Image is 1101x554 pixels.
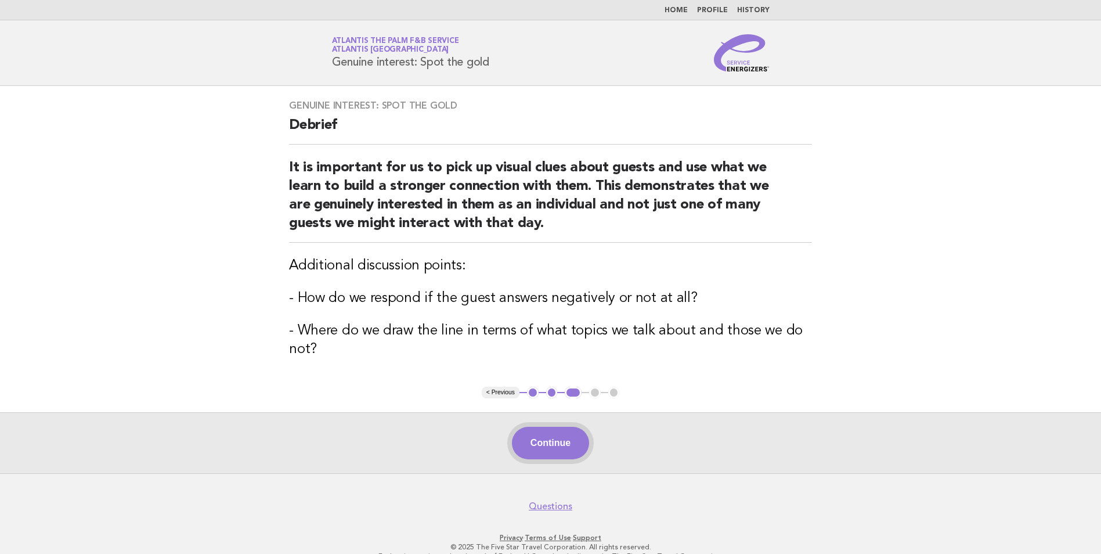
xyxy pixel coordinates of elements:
[565,387,582,398] button: 3
[289,100,812,111] h3: Genuine interest: Spot the gold
[482,387,519,398] button: < Previous
[332,38,489,68] h1: Genuine interest: Spot the gold
[332,37,459,53] a: Atlantis the Palm F&B ServiceAtlantis [GEOGRAPHIC_DATA]
[289,322,812,359] h3: - Where do we draw the line in terms of what topics we talk about and those we do not?
[737,7,770,14] a: History
[512,427,589,459] button: Continue
[527,387,539,398] button: 1
[525,534,571,542] a: Terms of Use
[289,257,812,275] h3: Additional discussion points:
[196,533,906,542] p: · ·
[289,289,812,308] h3: - How do we respond if the guest answers negatively or not at all?
[546,387,558,398] button: 2
[714,34,770,71] img: Service Energizers
[289,116,812,145] h2: Debrief
[529,501,572,512] a: Questions
[289,159,812,243] h2: It is important for us to pick up visual clues about guests and use what we learn to build a stro...
[573,534,601,542] a: Support
[697,7,728,14] a: Profile
[665,7,688,14] a: Home
[500,534,523,542] a: Privacy
[196,542,906,552] p: © 2025 The Five Star Travel Corporation. All rights reserved.
[332,46,449,54] span: Atlantis [GEOGRAPHIC_DATA]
